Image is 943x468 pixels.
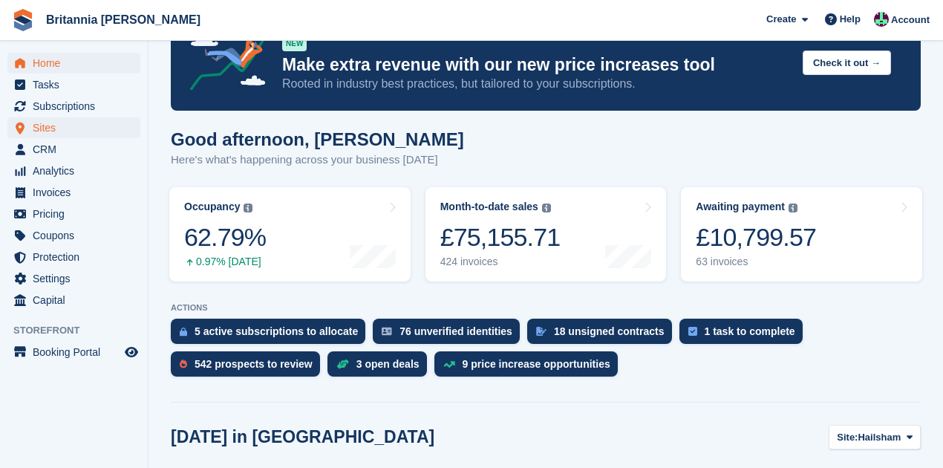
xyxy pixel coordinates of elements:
a: menu [7,204,140,224]
a: 542 prospects to review [171,351,327,384]
img: price-adjustments-announcement-icon-8257ccfd72463d97f412b2fc003d46551f7dbcb40ab6d574587a9cd5c0d94... [177,11,281,96]
span: Tasks [33,74,122,95]
a: 1 task to complete [679,319,810,351]
a: menu [7,96,140,117]
p: Here's what's happening across your business [DATE] [171,152,464,169]
span: Home [33,53,122,74]
a: menu [7,117,140,138]
h2: [DATE] in [GEOGRAPHIC_DATA] [171,427,434,447]
a: menu [7,342,140,363]
a: 76 unverified identities [373,319,527,351]
span: Hailsham [858,430,901,445]
img: Louise Fuller [874,12,889,27]
div: 9 price increase opportunities [463,358,610,370]
p: Rooted in industry best practices, but tailored to your subscriptions. [282,76,791,92]
a: menu [7,290,140,311]
div: 542 prospects to review [195,358,313,370]
span: Help [840,12,861,27]
span: CRM [33,139,122,160]
a: menu [7,182,140,203]
span: Booking Portal [33,342,122,363]
a: Awaiting payment £10,799.57 63 invoices [681,187,922,282]
span: Protection [33,247,122,267]
div: Occupancy [184,201,240,213]
span: Storefront [13,323,148,338]
a: menu [7,74,140,95]
a: Preview store [123,343,140,361]
a: 9 price increase opportunities [434,351,625,384]
span: Subscriptions [33,96,122,117]
img: icon-info-grey-7440780725fd019a000dd9b08b2336e03edf1995a4989e88bcd33f0948082b44.svg [542,204,551,212]
img: active_subscription_to_allocate_icon-d502201f5373d7db506a760aba3b589e785aa758c864c3986d89f69b8ff3... [180,327,187,337]
a: 5 active subscriptions to allocate [171,319,373,351]
a: menu [7,268,140,289]
div: 62.79% [184,222,266,253]
span: Coupons [33,225,122,246]
div: 5 active subscriptions to allocate [195,325,358,337]
span: Analytics [33,160,122,181]
img: prospect-51fa495bee0391a8d652442698ab0144808aea92771e9ea1ae160a38d050c398.svg [180,360,187,368]
div: Month-to-date sales [440,201,538,213]
img: price_increase_opportunities-93ffe204e8149a01c8c9dc8f82e8f89637d9d84a8eef4429ea346261dce0b2c0.svg [443,361,455,368]
div: £10,799.57 [696,222,816,253]
a: menu [7,225,140,246]
img: task-75834270c22a3079a89374b754ae025e5fb1db73e45f91037f5363f120a921f8.svg [688,327,697,336]
a: 3 open deals [327,351,434,384]
a: Month-to-date sales £75,155.71 424 invoices [425,187,667,282]
img: icon-info-grey-7440780725fd019a000dd9b08b2336e03edf1995a4989e88bcd33f0948082b44.svg [244,204,252,212]
p: Make extra revenue with our new price increases tool [282,54,791,76]
button: Site: Hailsham [829,425,921,449]
a: menu [7,53,140,74]
div: 0.97% [DATE] [184,256,266,268]
a: menu [7,160,140,181]
p: ACTIONS [171,303,921,313]
img: verify_identity-adf6edd0f0f0b5bbfe63781bf79b02c33cf7c696d77639b501bdc392416b5a36.svg [382,327,392,336]
span: Site: [837,430,858,445]
a: 18 unsigned contracts [527,319,679,351]
a: Britannia [PERSON_NAME] [40,7,206,32]
img: contract_signature_icon-13c848040528278c33f63329250d36e43548de30e8caae1d1a13099fd9432cc5.svg [536,327,546,336]
div: 18 unsigned contracts [554,325,665,337]
h1: Good afternoon, [PERSON_NAME] [171,129,464,149]
a: Occupancy 62.79% 0.97% [DATE] [169,187,411,282]
span: Capital [33,290,122,311]
div: 424 invoices [440,256,561,268]
div: 1 task to complete [705,325,795,337]
a: menu [7,139,140,160]
span: Create [766,12,796,27]
img: deal-1b604bf984904fb50ccaf53a9ad4b4a5d6e5aea283cecdc64d6e3604feb123c2.svg [336,359,349,369]
a: menu [7,247,140,267]
div: Awaiting payment [696,201,785,213]
span: Account [891,13,930,27]
span: Sites [33,117,122,138]
div: NEW [282,36,307,51]
span: Pricing [33,204,122,224]
div: 76 unverified identities [399,325,512,337]
div: 3 open deals [356,358,420,370]
div: £75,155.71 [440,222,561,253]
img: stora-icon-8386f47178a22dfd0bd8f6a31ec36ba5ce8667c1dd55bd0f319d3a0aa187defe.svg [12,9,34,31]
img: icon-info-grey-7440780725fd019a000dd9b08b2336e03edf1995a4989e88bcd33f0948082b44.svg [789,204,797,212]
span: Settings [33,268,122,289]
button: Check it out → [803,51,891,75]
span: Invoices [33,182,122,203]
div: 63 invoices [696,256,816,268]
